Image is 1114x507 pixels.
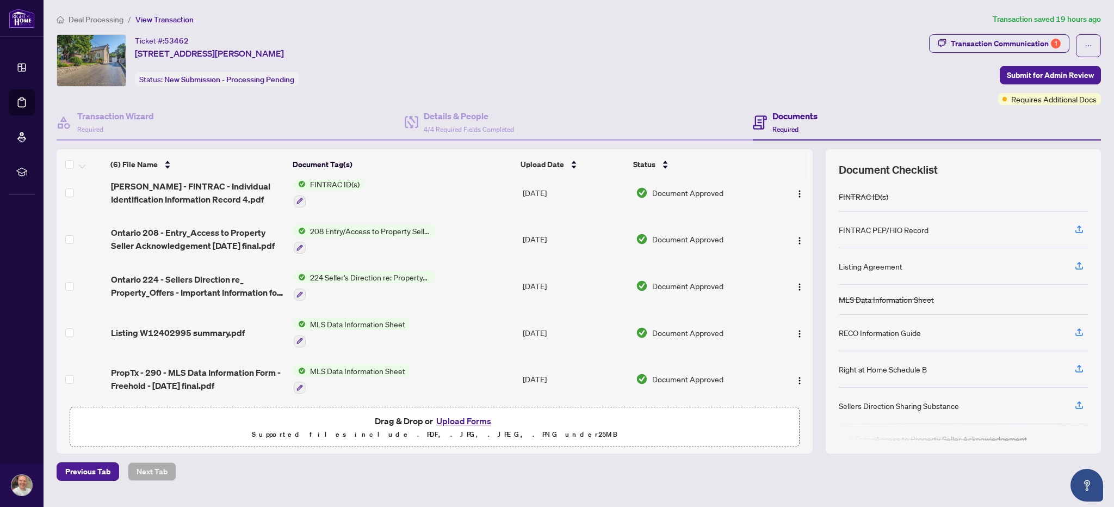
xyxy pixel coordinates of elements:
button: Next Tab [128,462,176,481]
span: Document Approved [652,327,723,339]
h4: Details & People [424,109,514,123]
button: Status Icon224 Seller's Direction re: Property/Offers - Important Information for Seller Acknowle... [294,271,435,301]
td: [DATE] [518,262,632,309]
img: Logo [795,190,804,198]
li: / [128,13,131,26]
div: Right at Home Schedule B [839,363,927,375]
span: Requires Additional Docs [1011,93,1097,105]
th: Document Tag(s) [288,149,516,180]
th: (6) File Name [106,149,288,180]
img: Logo [795,329,804,338]
span: ellipsis [1085,42,1092,50]
span: PropTx - 290 - MLS Data Information Form - Freehold - [DATE] final.pdf [111,366,285,392]
span: Upload Date [521,158,564,170]
div: 1 [1051,39,1061,48]
span: 4/4 Required Fields Completed [424,125,514,133]
article: Transaction saved 19 hours ago [993,13,1101,26]
button: Logo [791,230,808,248]
span: MLS Data Information Sheet [306,318,410,330]
img: IMG-W12402995_1.jpg [57,35,126,86]
img: Document Status [636,280,648,292]
div: Transaction Communication [951,35,1061,52]
button: Logo [791,184,808,201]
button: Logo [791,370,808,388]
img: Document Status [636,187,648,199]
button: Previous Tab [57,462,119,481]
span: Drag & Drop orUpload FormsSupported files include .PDF, .JPG, .JPEG, .PNG under25MB [70,407,799,448]
img: Status Icon [294,178,306,190]
button: Status IconMLS Data Information Sheet [294,365,410,394]
th: Upload Date [516,149,629,180]
img: Logo [795,236,804,245]
button: Status Icon208 Entry/Access to Property Seller Acknowledgement [294,225,435,254]
td: [DATE] [518,356,632,403]
span: Ontario 224 - Sellers Direction re_ Property_Offers - Important Information for Seller Acknowledg... [111,273,285,299]
img: Status Icon [294,365,306,377]
span: [STREET_ADDRESS][PERSON_NAME] [135,47,284,60]
span: Required [77,125,103,133]
div: Listing Agreement [839,260,902,272]
button: Logo [791,324,808,341]
div: MLS Data Information Sheet [839,294,934,306]
span: New Submission - Processing Pending [164,75,294,84]
td: [DATE] [518,169,632,216]
div: Status: [135,72,299,87]
img: Document Status [636,373,648,385]
div: FINTRAC PEP/HIO Record [839,224,929,236]
span: Deal Processing [69,15,123,25]
span: Document Approved [652,187,723,199]
span: Previous Tab [65,463,110,480]
button: Upload Forms [433,414,494,428]
div: FINTRAC ID(s) [839,191,888,203]
span: Document Checklist [839,162,938,178]
span: 53462 [164,36,189,46]
span: 224 Seller's Direction re: Property/Offers - Important Information for Seller Acknowledgement [306,271,435,283]
th: Status [629,149,770,180]
div: Ticket #: [135,34,189,47]
div: Sellers Direction Sharing Substance [839,400,959,412]
span: home [57,16,64,23]
span: Drag & Drop or [375,414,494,428]
h4: Transaction Wizard [77,109,154,123]
img: Status Icon [294,225,306,237]
span: (6) File Name [110,158,158,170]
span: [PERSON_NAME] - FINTRAC - Individual Identification Information Record 4.pdf [111,180,285,206]
button: Status IconFINTRAC ID(s) [294,178,364,207]
span: Ontario 208 - Entry_Access to Property Seller Acknowledgement [DATE] final.pdf [111,226,285,252]
span: Document Approved [652,373,723,385]
p: Supported files include .PDF, .JPG, .JPEG, .PNG under 25 MB [77,428,793,441]
img: Profile Icon [11,475,32,496]
span: Status [633,158,655,170]
button: Transaction Communication1 [929,34,1069,53]
span: Document Approved [652,233,723,245]
div: RECO Information Guide [839,327,921,339]
img: logo [9,8,35,28]
td: [DATE] [518,216,632,263]
span: FINTRAC ID(s) [306,178,364,190]
span: 208 Entry/Access to Property Seller Acknowledgement [306,225,435,237]
span: View Transaction [135,15,194,25]
td: [DATE] [518,309,632,356]
img: Status Icon [294,271,306,283]
img: Status Icon [294,318,306,330]
span: Document Approved [652,280,723,292]
span: MLS Data Information Sheet [306,365,410,377]
span: Required [772,125,799,133]
img: Logo [795,283,804,291]
button: Logo [791,277,808,295]
img: Document Status [636,327,648,339]
button: Status IconMLS Data Information Sheet [294,318,410,347]
button: Open asap [1070,469,1103,502]
button: Submit for Admin Review [1000,66,1101,84]
span: Submit for Admin Review [1007,66,1094,84]
img: Logo [795,376,804,385]
img: Document Status [636,233,648,245]
span: Listing W12402995 summary.pdf [111,326,245,339]
h4: Documents [772,109,818,123]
